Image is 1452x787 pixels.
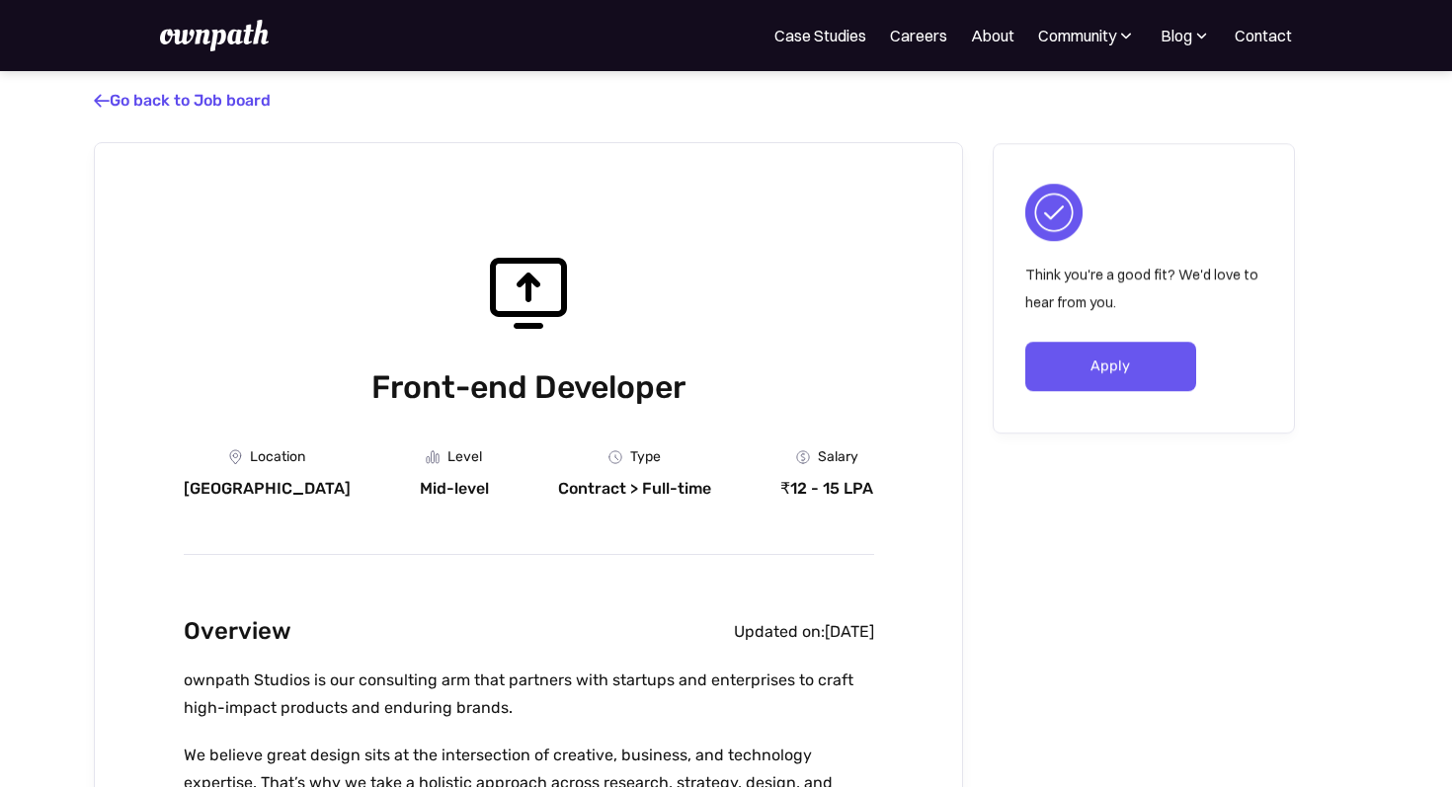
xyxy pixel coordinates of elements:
img: Clock Icon - Job Board X Webflow Template [608,450,622,464]
p: Think you're a good fit? We'd love to hear from you. [1025,261,1262,316]
div: [GEOGRAPHIC_DATA] [184,479,351,499]
a: Go back to Job board [94,91,271,110]
div: Mid-level [420,479,489,499]
div: [DATE] [825,622,874,642]
div: Location [250,449,305,465]
img: Money Icon - Job Board X Webflow Template [796,450,810,464]
a: Case Studies [774,24,866,47]
div: Blog [1161,24,1192,47]
img: Location Icon - Job Board X Webflow Template [229,449,242,465]
div: Updated on: [734,622,825,642]
a: About [971,24,1014,47]
p: ownpath Studios is our consulting arm that partners with startups and enterprises to craft high-i... [184,667,874,722]
a: Apply [1025,342,1196,391]
h1: Front-end Developer [184,364,874,410]
img: Graph Icon - Job Board X Webflow Template [426,450,440,464]
div: Contract > Full-time [558,479,711,499]
span:  [94,91,110,111]
a: Careers [890,24,947,47]
div: Type [630,449,661,465]
div: Community [1038,24,1136,47]
div: Level [447,449,482,465]
div: Blog [1160,24,1211,47]
a: Contact [1235,24,1292,47]
div: Community [1038,24,1116,47]
div: Salary [818,449,858,465]
h2: Overview [184,612,291,651]
div: ₹12 - 15 LPA [780,479,873,499]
